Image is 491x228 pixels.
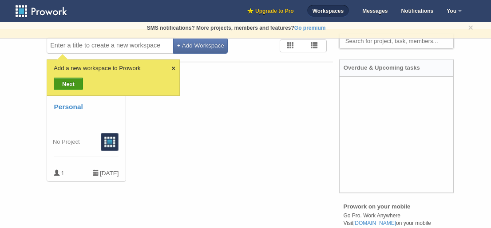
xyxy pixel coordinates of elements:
p: SMS notifications? More projects, members and features? [4,24,482,32]
a: Personal [54,102,119,133]
span: Notifications [401,8,434,14]
h4: Prowork on your mobile [344,204,454,210]
span: No Project [53,138,80,145]
span: [DATE] [93,169,119,177]
a: × [468,22,473,33]
span: 1 [54,170,64,177]
a: No Project 1 [DATE] [54,133,119,164]
span: Workspaces [307,5,349,17]
span: Messages [362,8,388,14]
a: Go premium [294,25,326,31]
input: Enter a title to create a new workspace [47,37,177,54]
div: Overdue & Upcoming tasks [340,59,454,76]
input: Search for project, task, members... [339,34,454,49]
b: Personal [54,103,83,110]
img: workspace.png [101,133,119,151]
a: [DOMAIN_NAME] [353,220,396,226]
a: Next [54,78,83,90]
a: × [172,64,175,73]
p: Add a new workspace to Prowork [54,64,169,72]
button: + Add Workspace [173,38,228,54]
img: logo.png [15,4,78,18]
